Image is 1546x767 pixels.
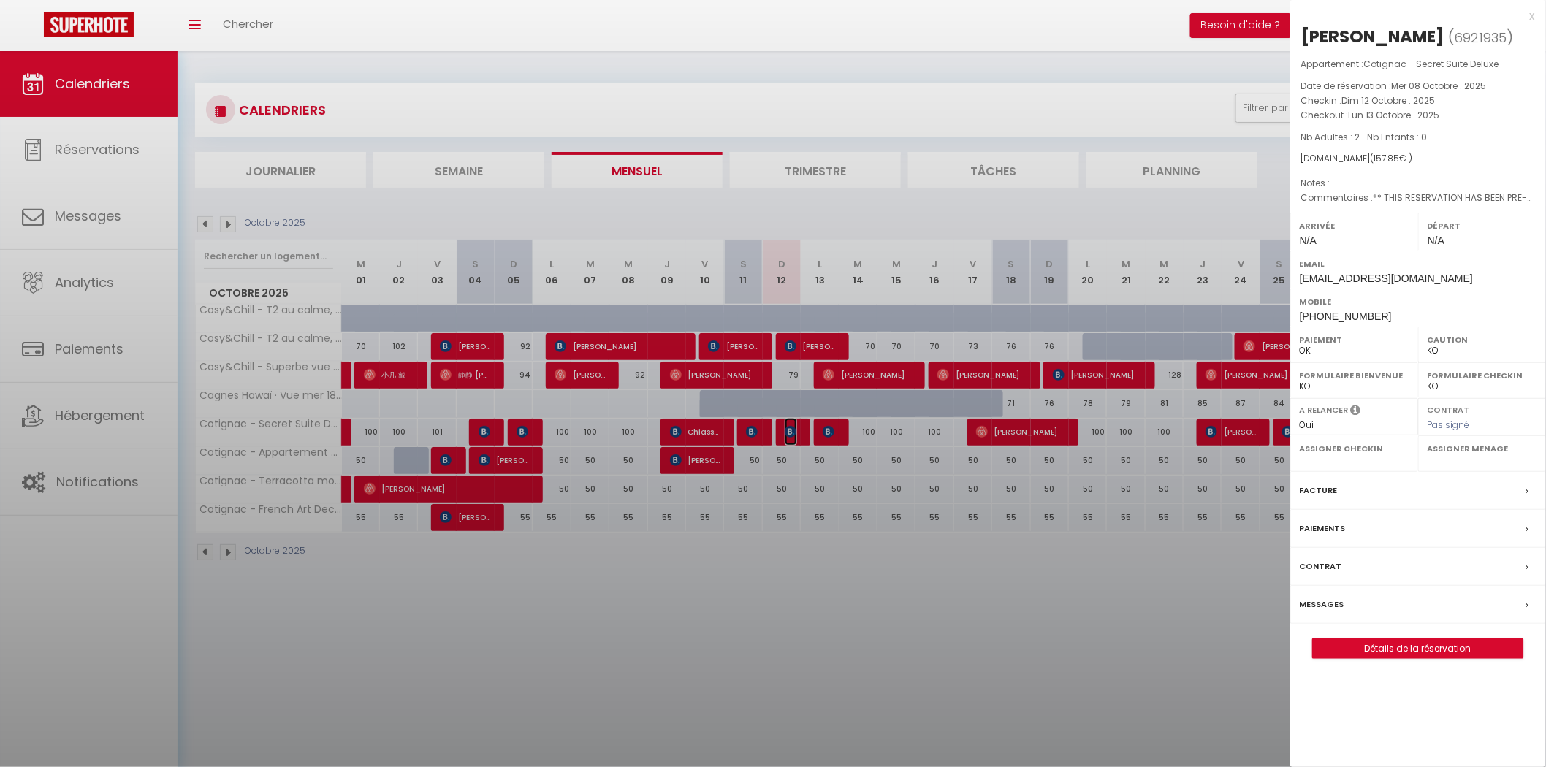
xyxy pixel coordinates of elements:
label: Assigner Menage [1428,441,1537,456]
i: Sélectionner OUI si vous souhaiter envoyer les séquences de messages post-checkout [1351,404,1361,420]
label: Email [1300,256,1537,271]
label: Départ [1428,218,1537,233]
div: [PERSON_NAME] [1301,25,1445,48]
button: Détails de la réservation [1312,638,1524,659]
span: Lun 13 Octobre . 2025 [1349,109,1440,121]
label: Assigner Checkin [1300,441,1409,456]
label: Arrivée [1300,218,1409,233]
label: Contrat [1428,404,1470,413]
div: x [1290,7,1535,25]
label: Paiement [1300,332,1409,347]
span: ( € ) [1371,152,1413,164]
p: Date de réservation : [1301,79,1535,94]
label: Contrat [1300,559,1342,574]
label: Facture [1300,483,1338,498]
a: Détails de la réservation [1313,639,1523,658]
span: Cotignac - Secret Suite Deluxe [1364,58,1499,70]
span: 6921935 [1455,28,1507,47]
label: Formulaire Bienvenue [1300,368,1409,383]
label: A relancer [1300,404,1349,416]
span: [EMAIL_ADDRESS][DOMAIN_NAME] [1300,272,1473,284]
span: Mer 08 Octobre . 2025 [1392,80,1487,92]
label: Formulaire Checkin [1428,368,1537,383]
span: - [1330,177,1336,189]
label: Messages [1300,597,1344,612]
p: Appartement : [1301,57,1535,72]
span: N/A [1428,234,1444,246]
p: Checkout : [1301,108,1535,123]
span: Pas signé [1428,419,1470,431]
span: 157.85 [1374,152,1400,164]
label: Paiements [1300,521,1346,536]
span: [PHONE_NUMBER] [1300,310,1392,322]
span: Dim 12 Octobre . 2025 [1342,94,1436,107]
span: Nb Enfants : 0 [1368,131,1428,143]
p: Notes : [1301,176,1535,191]
span: ( ) [1449,27,1514,47]
label: Caution [1428,332,1537,347]
div: [DOMAIN_NAME] [1301,152,1535,166]
span: Nb Adultes : 2 - [1301,131,1428,143]
p: Checkin : [1301,94,1535,108]
span: N/A [1300,234,1317,246]
label: Mobile [1300,294,1537,309]
p: Commentaires : [1301,191,1535,205]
